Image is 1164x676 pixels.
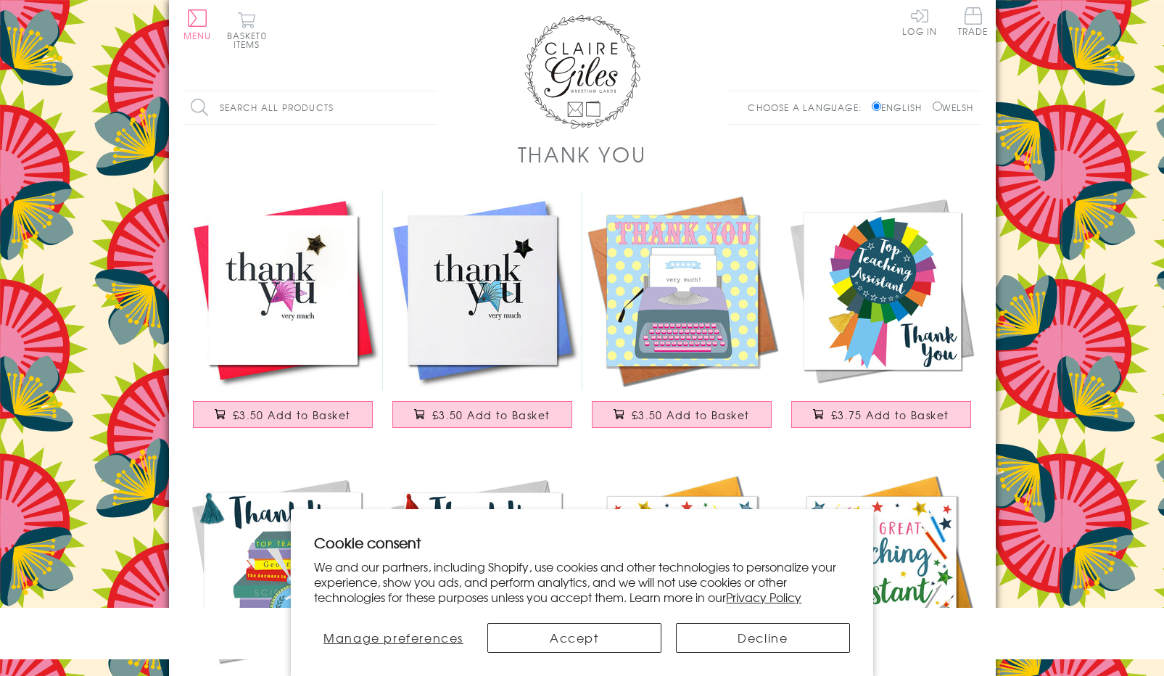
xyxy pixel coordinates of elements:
span: £3.50 Add to Basket [432,408,550,422]
button: Menu [183,9,212,40]
p: Choose a language: [748,101,869,114]
a: Thank You Teaching Assistant Card, Rosette, Embellished with a colourful tassel £3.75 Add to Basket [782,191,981,442]
span: Menu [183,29,212,42]
img: Thank You Card, Typewriter, Thank You Very Much! [582,191,782,390]
a: Trade [958,7,988,38]
img: Thank you Teaching Assistand Card, School, Embellished with pompoms [782,471,981,671]
button: £3.50 Add to Basket [193,401,373,428]
h1: Thank You [518,139,647,169]
button: Manage preferences [314,623,473,653]
img: Thank you Teacher Card, School, Embellished with pompoms [582,471,782,671]
a: Thank You Card, Typewriter, Thank You Very Much! £3.50 Add to Basket [582,191,782,442]
h2: Cookie consent [314,532,850,553]
span: Manage preferences [323,629,463,646]
label: Welsh [933,101,974,114]
input: Search [423,91,437,124]
img: Thank You Card, Pink Star, Thank You Very Much, Embellished with a padded star [183,191,383,390]
button: Accept [487,623,661,653]
input: Search all products [183,91,437,124]
span: £3.75 Add to Basket [831,408,949,422]
a: Thank You Card, Blue Star, Thank You Very Much, Embellished with a padded star £3.50 Add to Basket [383,191,582,442]
button: £3.75 Add to Basket [791,401,971,428]
a: Log In [902,7,937,36]
span: 0 items [234,29,267,51]
img: Thank You Teacher Card, Medal & Books, Embellished with a colourful tassel [183,471,383,671]
span: £3.50 Add to Basket [632,408,750,422]
a: Thank You Card, Pink Star, Thank You Very Much, Embellished with a padded star £3.50 Add to Basket [183,191,383,442]
button: Decline [676,623,850,653]
p: We and our partners, including Shopify, use cookies and other technologies to personalize your ex... [314,559,850,604]
img: Thank You Teacher Card, Trophy, Embellished with a colourful tassel [383,471,582,671]
a: Privacy Policy [726,588,801,606]
button: Basket0 items [227,12,267,49]
input: Welsh [933,102,942,111]
button: £3.50 Add to Basket [392,401,572,428]
span: Trade [958,7,988,36]
img: Claire Giles Greetings Cards [524,15,640,129]
label: English [872,101,929,114]
button: £3.50 Add to Basket [592,401,772,428]
img: Thank You Card, Blue Star, Thank You Very Much, Embellished with a padded star [383,191,582,390]
input: English [872,102,881,111]
img: Thank You Teaching Assistant Card, Rosette, Embellished with a colourful tassel [782,191,981,390]
span: £3.50 Add to Basket [233,408,351,422]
